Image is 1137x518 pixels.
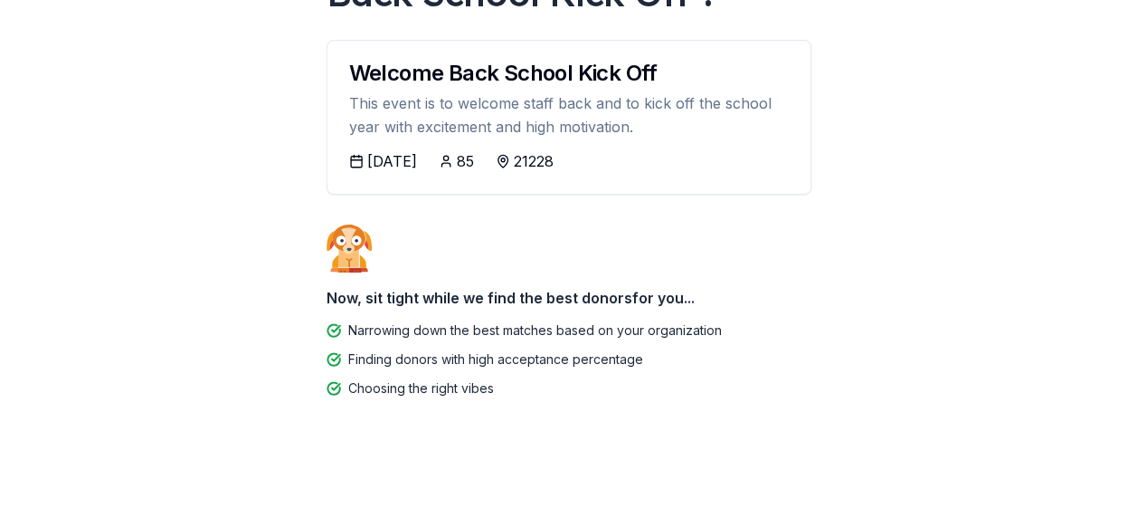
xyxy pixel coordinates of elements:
[348,378,494,399] div: Choosing the right vibes
[348,349,643,370] div: Finding donors with high acceptance percentage
[457,150,474,172] div: 85
[367,150,417,172] div: [DATE]
[514,150,554,172] div: 21228
[349,62,789,84] div: Welcome Back School Kick Off
[349,91,789,139] div: This event is to welcome staff back and to kick off the school year with excitement and high moti...
[327,224,372,273] img: Dog waiting patiently
[348,320,722,341] div: Narrowing down the best matches based on your organization
[327,280,811,316] div: Now, sit tight while we find the best donors for you...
